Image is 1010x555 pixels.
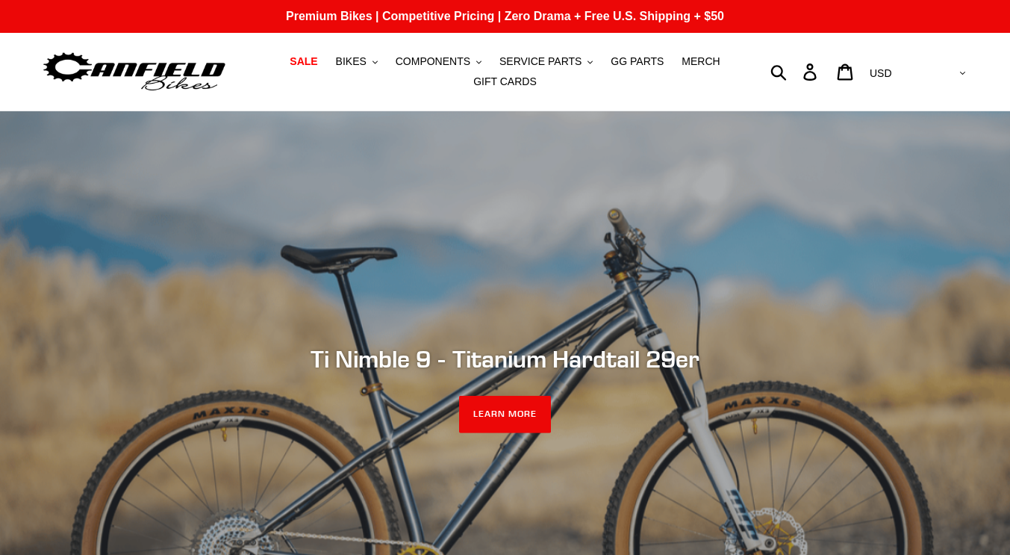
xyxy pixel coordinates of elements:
img: Canfield Bikes [41,49,228,96]
span: MERCH [682,55,720,68]
span: BIKES [336,55,367,68]
button: BIKES [328,52,385,72]
a: GIFT CARDS [466,72,544,92]
h2: Ti Nimble 9 - Titanium Hardtail 29er [99,344,912,373]
span: COMPONENTS [396,55,470,68]
span: SALE [290,55,317,68]
span: SERVICE PARTS [499,55,582,68]
span: GG PARTS [611,55,664,68]
a: SALE [282,52,325,72]
a: GG PARTS [603,52,671,72]
button: SERVICE PARTS [492,52,600,72]
button: COMPONENTS [388,52,489,72]
span: GIFT CARDS [473,75,537,88]
a: MERCH [674,52,727,72]
a: LEARN MORE [459,396,551,433]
